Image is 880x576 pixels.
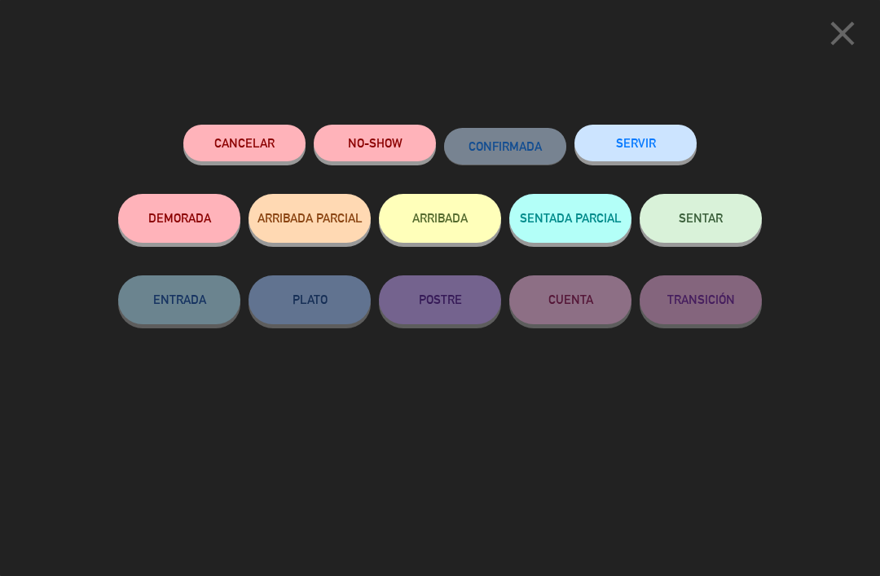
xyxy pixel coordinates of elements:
[509,275,631,324] button: CUENTA
[249,275,371,324] button: PLATO
[640,275,762,324] button: TRANSICIÓN
[314,125,436,161] button: NO-SHOW
[183,125,306,161] button: Cancelar
[822,13,863,54] i: close
[444,128,566,165] button: CONFIRMADA
[640,194,762,243] button: SENTAR
[379,275,501,324] button: POSTRE
[257,211,363,225] span: ARRIBADA PARCIAL
[249,194,371,243] button: ARRIBADA PARCIAL
[118,275,240,324] button: ENTRADA
[574,125,697,161] button: SERVIR
[379,194,501,243] button: ARRIBADA
[509,194,631,243] button: SENTADA PARCIAL
[817,12,868,60] button: close
[679,211,723,225] span: SENTAR
[118,194,240,243] button: DEMORADA
[469,139,542,153] span: CONFIRMADA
